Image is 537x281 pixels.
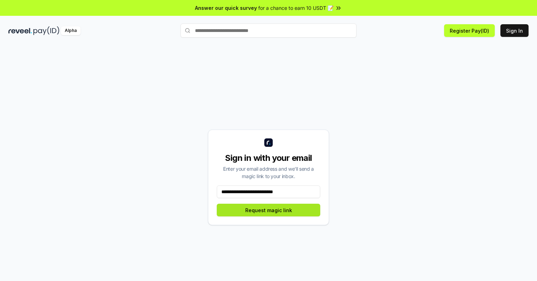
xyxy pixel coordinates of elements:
img: reveel_dark [8,26,32,35]
img: logo_small [264,138,273,147]
button: Request magic link [217,204,320,216]
span: for a chance to earn 10 USDT 📝 [258,4,334,12]
button: Sign In [500,24,529,37]
div: Sign in with your email [217,152,320,164]
span: Answer our quick survey [195,4,257,12]
div: Enter your email address and we’ll send a magic link to your inbox. [217,165,320,180]
div: Alpha [61,26,81,35]
img: pay_id [33,26,59,35]
button: Register Pay(ID) [444,24,495,37]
